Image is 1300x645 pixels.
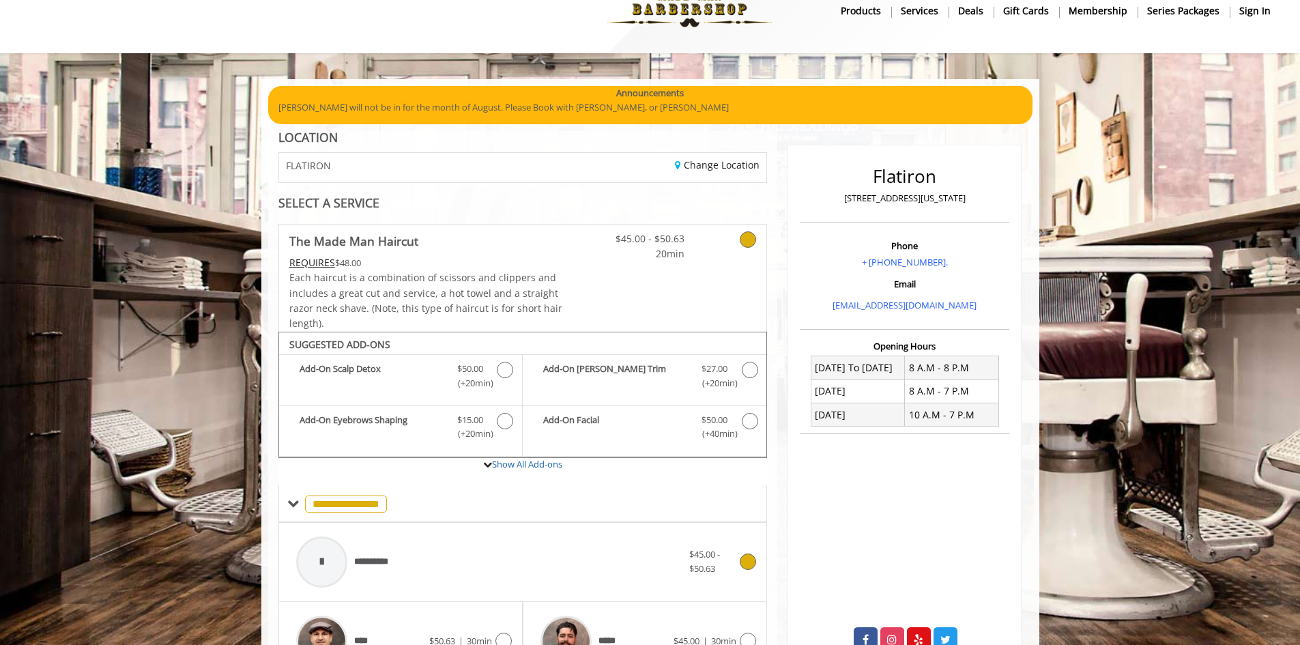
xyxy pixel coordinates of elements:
[300,413,444,442] b: Add-On Eyebrows Shaping
[689,548,720,575] span: $45.00 - $50.63
[803,279,1006,289] h3: Email
[289,338,390,351] b: SUGGESTED ADD-ONS
[286,362,515,394] label: Add-On Scalp Detox
[450,376,490,390] span: (+20min )
[604,231,684,246] span: $45.00 - $50.63
[1059,1,1138,20] a: MembershipMembership
[862,256,948,268] a: + [PHONE_NUMBER].
[530,413,760,445] label: Add-On Facial
[905,356,999,379] td: 8 A.M - 8 P.M
[800,341,1009,351] h3: Opening Hours
[803,167,1006,186] h2: Flatiron
[811,356,905,379] td: [DATE] To [DATE]
[811,379,905,403] td: [DATE]
[543,362,688,390] b: Add-On [PERSON_NAME] Trim
[905,379,999,403] td: 8 A.M - 7 P.M
[702,413,727,427] span: $50.00
[905,403,999,427] td: 10 A.M - 7 P.M
[702,362,727,376] span: $27.00
[831,1,891,20] a: Productsproducts
[604,246,684,261] span: 20min
[1239,3,1271,18] b: sign in
[300,362,444,390] b: Add-On Scalp Detox
[278,100,1022,115] p: [PERSON_NAME] will not be in for the month of August. Please Book with [PERSON_NAME], or [PERSON_...
[891,1,949,20] a: ServicesServices
[694,427,734,441] span: (+40min )
[833,299,977,311] a: [EMAIL_ADDRESS][DOMAIN_NAME]
[286,160,331,171] span: FLATIRON
[530,362,760,394] label: Add-On Beard Trim
[457,362,483,376] span: $50.00
[278,197,768,210] div: SELECT A SERVICE
[289,231,418,250] b: The Made Man Haircut
[1138,1,1230,20] a: Series packagesSeries packages
[949,1,994,20] a: DealsDeals
[492,458,562,470] a: Show All Add-ons
[994,1,1059,20] a: Gift cardsgift cards
[543,413,688,442] b: Add-On Facial
[616,86,684,100] b: Announcements
[803,241,1006,250] h3: Phone
[450,427,490,441] span: (+20min )
[803,191,1006,205] p: [STREET_ADDRESS][US_STATE]
[901,3,938,18] b: Services
[289,255,564,270] div: $48.00
[675,158,760,171] a: Change Location
[289,271,562,330] span: Each haircut is a combination of scissors and clippers and includes a great cut and service, a ho...
[841,3,881,18] b: products
[811,403,905,427] td: [DATE]
[289,256,335,269] span: This service needs some Advance to be paid before we block your appointment
[1230,1,1280,20] a: sign insign in
[1069,3,1127,18] b: Membership
[1147,3,1219,18] b: Series packages
[958,3,983,18] b: Deals
[694,376,734,390] span: (+20min )
[457,413,483,427] span: $15.00
[1003,3,1049,18] b: gift cards
[278,129,338,145] b: LOCATION
[278,332,768,459] div: The Made Man Haircut Add-onS
[286,413,515,445] label: Add-On Eyebrows Shaping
